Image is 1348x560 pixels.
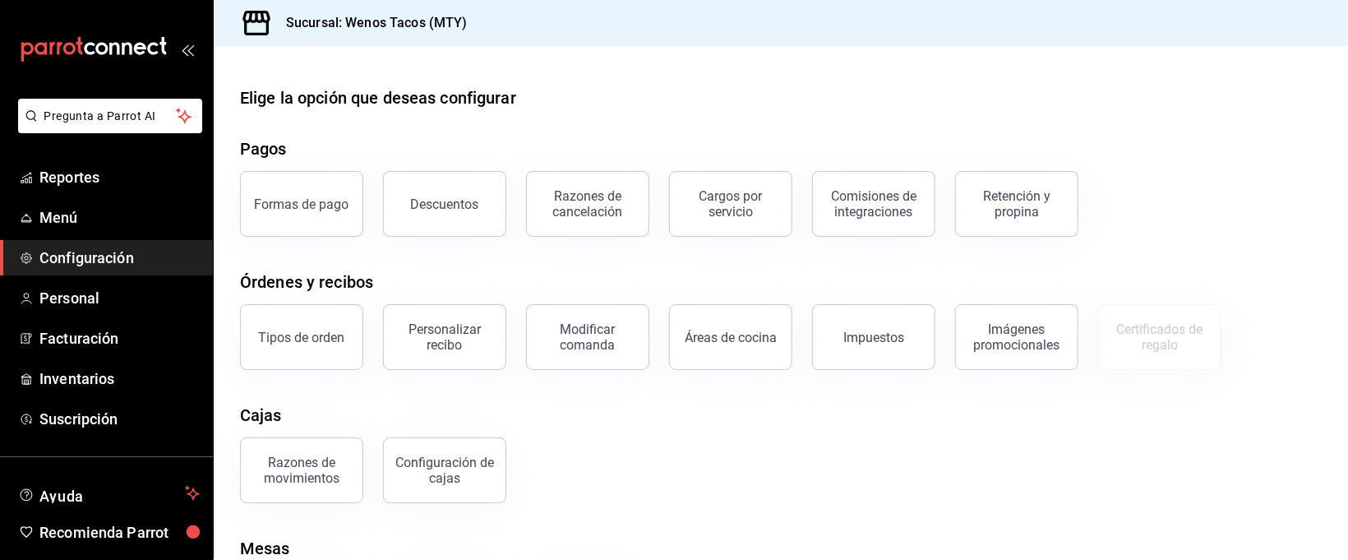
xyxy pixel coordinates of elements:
div: Razones de cancelación [537,188,639,220]
div: Personalizar recibo [394,322,496,353]
span: Inventarios [39,368,200,390]
div: Retención y propina [966,188,1068,220]
button: Configuración de cajas [383,437,506,503]
div: Órdenes y recibos [240,270,373,294]
span: Ayuda [39,484,178,503]
span: Recomienda Parrot [39,521,200,544]
button: Impuestos [812,304,935,370]
div: Comisiones de integraciones [823,188,925,220]
button: Modificar comanda [526,304,649,370]
div: Certificados de regalo [1109,322,1211,353]
span: Reportes [39,166,200,188]
button: open_drawer_menu [181,43,194,56]
div: Cajas [240,403,282,428]
button: Descuentos [383,171,506,237]
div: Áreas de cocina [685,330,777,345]
button: Áreas de cocina [669,304,792,370]
button: Personalizar recibo [383,304,506,370]
span: Configuración [39,247,200,269]
div: Pagos [240,137,287,161]
span: Menú [39,206,200,229]
button: Retención y propina [955,171,1078,237]
span: Pregunta a Parrot AI [44,108,177,125]
span: Suscripción [39,408,200,430]
span: Facturación [39,327,200,349]
button: Imágenes promocionales [955,304,1078,370]
button: Comisiones de integraciones [812,171,935,237]
div: Razones de movimientos [251,455,353,486]
div: Tipos de orden [259,330,345,345]
button: Certificados de regalo [1098,304,1221,370]
button: Cargos por servicio [669,171,792,237]
span: Personal [39,287,200,309]
div: Modificar comanda [537,322,639,353]
button: Razones de movimientos [240,437,363,503]
div: Formas de pago [255,197,349,212]
button: Pregunta a Parrot AI [18,99,202,133]
a: Pregunta a Parrot AI [12,119,202,137]
div: Descuentos [411,197,479,212]
div: Configuración de cajas [394,455,496,486]
div: Impuestos [843,330,904,345]
h3: Sucursal: Wenos Tacos (MTY) [273,13,468,33]
button: Formas de pago [240,171,363,237]
div: Cargos por servicio [680,188,782,220]
div: Imágenes promocionales [966,322,1068,353]
button: Tipos de orden [240,304,363,370]
button: Razones de cancelación [526,171,649,237]
div: Elige la opción que deseas configurar [240,86,516,110]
